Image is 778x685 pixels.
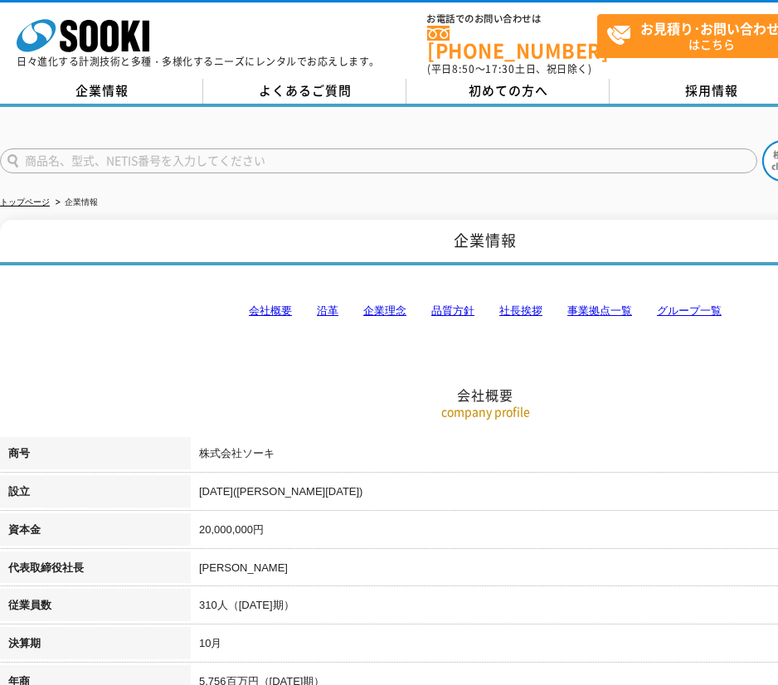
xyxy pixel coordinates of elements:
a: グループ一覧 [657,304,722,317]
a: 初めての方へ [406,79,610,104]
a: よくあるご質問 [203,79,406,104]
span: (平日 ～ 土日、祝日除く) [427,61,591,76]
span: 17:30 [485,61,515,76]
span: お電話でのお問い合わせは [427,14,597,24]
a: [PHONE_NUMBER] [427,26,597,60]
span: 8:50 [452,61,475,76]
a: 社長挨拶 [499,304,542,317]
li: 企業情報 [52,194,98,211]
a: 事業拠点一覧 [567,304,632,317]
a: 品質方針 [431,304,474,317]
a: 企業理念 [363,304,406,317]
p: 日々進化する計測技術と多種・多様化するニーズにレンタルでお応えします。 [17,56,380,66]
span: 初めての方へ [469,81,548,100]
a: 沿革 [317,304,338,317]
a: 会社概要 [249,304,292,317]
